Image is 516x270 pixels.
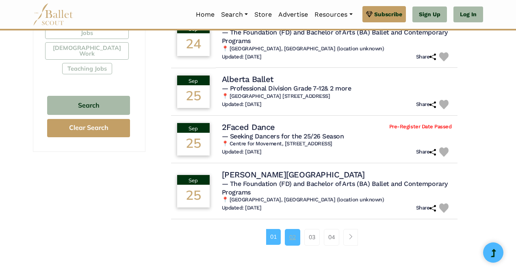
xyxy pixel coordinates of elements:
[222,93,452,100] h6: 📍 [GEOGRAPHIC_DATA] [STREET_ADDRESS]
[412,6,447,23] a: Sign Up
[222,122,275,132] h4: 2Faced Dance
[416,54,436,60] h6: Share
[177,85,210,108] div: 25
[311,6,356,23] a: Resources
[362,6,406,22] a: Subscribe
[222,140,452,147] h6: 📍 Centre for Movement, [STREET_ADDRESS]
[324,84,351,92] a: & 2 more
[222,84,351,92] span: — Professional Division Grade 7-12
[222,132,344,140] span: — Seeking Dancers for the 25/26 Season
[374,10,402,19] span: Subscribe
[47,119,130,137] button: Clear Search
[177,133,210,156] div: 25
[177,76,210,85] div: Sep
[366,10,373,19] img: gem.svg
[222,205,262,212] h6: Updated: [DATE]
[222,197,452,203] h6: 📍 [GEOGRAPHIC_DATA], [GEOGRAPHIC_DATA] (location unknown)
[193,6,218,23] a: Home
[222,149,262,156] h6: Updated: [DATE]
[266,229,362,245] nav: Page navigation example
[324,229,339,245] a: 04
[275,6,311,23] a: Advertise
[177,185,210,207] div: 25
[218,6,251,23] a: Search
[304,229,320,245] a: 03
[177,175,210,185] div: Sep
[416,149,436,156] h6: Share
[285,229,300,245] a: 02
[416,205,436,212] h6: Share
[222,180,448,196] span: — The Foundation (FD) and Bachelor of Arts (BA) Ballet and Contemporary Programs
[222,169,365,180] h4: [PERSON_NAME][GEOGRAPHIC_DATA]
[416,101,436,108] h6: Share
[47,96,130,115] button: Search
[222,54,262,60] h6: Updated: [DATE]
[222,101,262,108] h6: Updated: [DATE]
[177,123,210,133] div: Sep
[389,123,451,130] span: Pre-Register Date Passed
[177,33,210,56] div: 24
[222,74,273,84] h4: Alberta Ballet
[453,6,483,23] a: Log In
[251,6,275,23] a: Store
[222,45,452,52] h6: 📍 [GEOGRAPHIC_DATA], [GEOGRAPHIC_DATA] (location unknown)
[222,28,448,45] span: — The Foundation (FD) and Bachelor of Arts (BA) Ballet and Contemporary Programs
[266,229,281,244] a: 01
